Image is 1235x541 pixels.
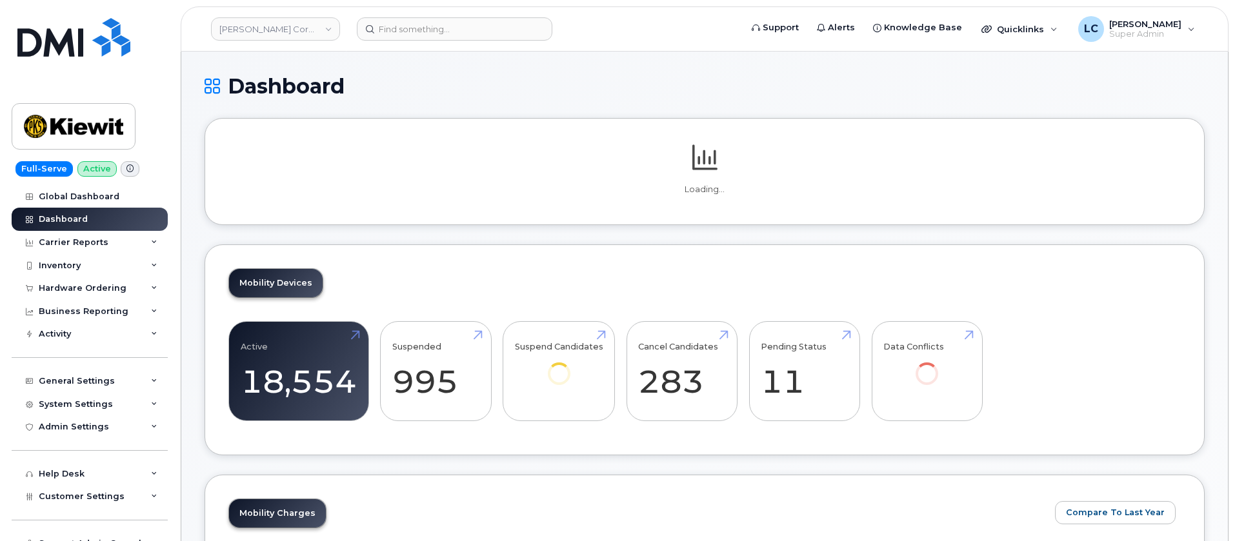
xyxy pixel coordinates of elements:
[515,329,603,403] a: Suspend Candidates
[392,329,479,414] a: Suspended 995
[228,184,1181,195] p: Loading...
[205,75,1205,97] h1: Dashboard
[241,329,357,414] a: Active 18,554
[761,329,848,414] a: Pending Status 11
[883,329,970,403] a: Data Conflicts
[1055,501,1176,524] button: Compare To Last Year
[1066,506,1165,518] span: Compare To Last Year
[229,499,326,527] a: Mobility Charges
[638,329,725,414] a: Cancel Candidates 283
[229,269,323,297] a: Mobility Devices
